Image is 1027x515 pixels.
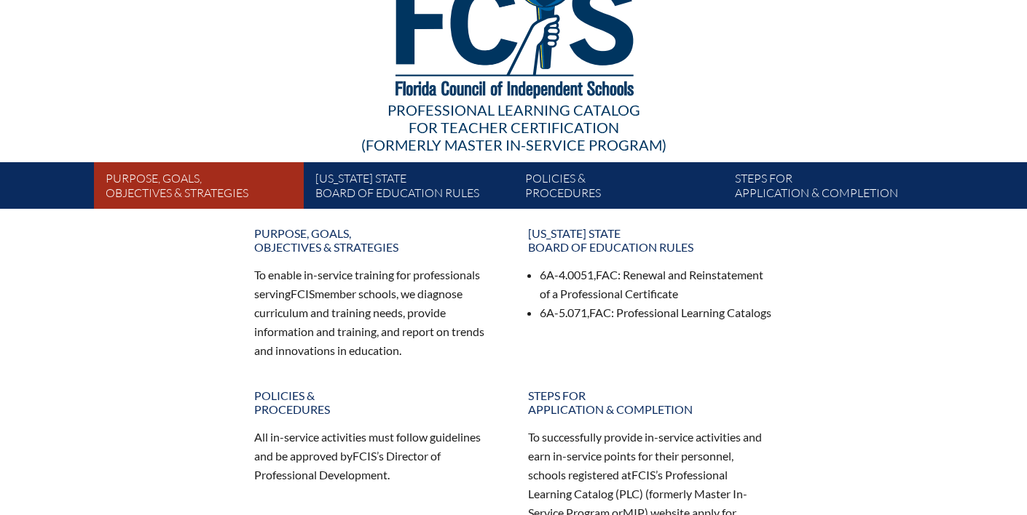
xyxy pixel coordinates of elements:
[619,487,640,500] span: PLC
[409,119,619,136] span: for Teacher Certification
[589,306,611,319] span: FAC
[291,287,315,300] span: FCIS
[540,303,773,322] li: 6A-5.071, : Professional Learning Catalogs
[631,468,656,482] span: FCIS
[310,168,519,209] a: [US_STATE] StateBoard of Education rules
[254,428,499,484] p: All in-service activities must follow guidelines and be approved by ’s Director of Professional D...
[540,266,773,303] li: 6A-4.0051, : Renewal and Reinstatement of a Professional Certificate
[353,449,377,463] span: FCIS
[245,220,508,260] a: Purpose, goals,objectives & strategies
[254,266,499,359] p: To enable in-service training for professionals serving member schools, we diagnose curriculum an...
[519,220,782,260] a: [US_STATE] StateBoard of Education rules
[519,383,782,422] a: Steps forapplication & completion
[519,168,729,209] a: Policies &Procedures
[596,268,618,282] span: FAC
[245,383,508,422] a: Policies &Procedures
[100,168,310,209] a: Purpose, goals,objectives & strategies
[729,168,939,209] a: Steps forapplication & completion
[94,101,933,153] div: Professional Learning Catalog (formerly Master In-service Program)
